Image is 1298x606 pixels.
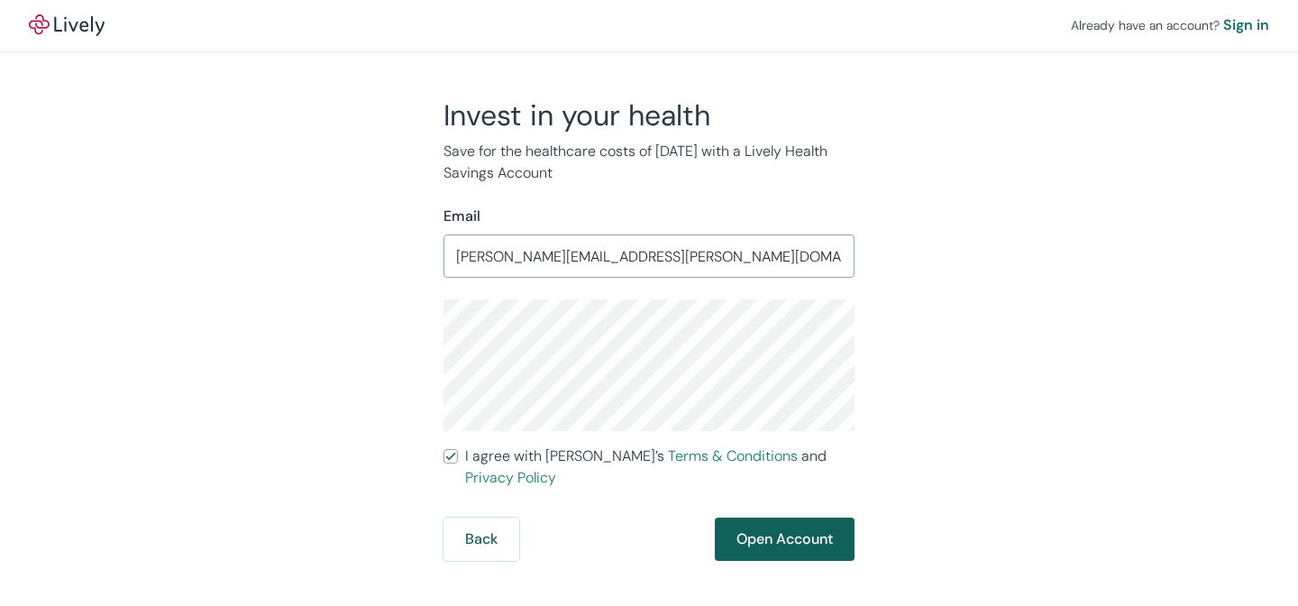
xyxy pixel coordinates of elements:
label: Email [443,206,480,227]
h2: Invest in your health [443,97,855,133]
span: I agree with [PERSON_NAME]’s and [465,445,855,489]
img: Lively [29,14,105,36]
a: Sign in [1223,14,1269,36]
div: Already have an account? [1071,14,1269,36]
button: Open Account [715,518,855,561]
a: Terms & Conditions [668,446,798,465]
button: Back [443,518,519,561]
a: Privacy Policy [465,468,556,487]
p: Save for the healthcare costs of [DATE] with a Lively Health Savings Account [443,141,855,184]
a: LivelyLively [29,14,105,36]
